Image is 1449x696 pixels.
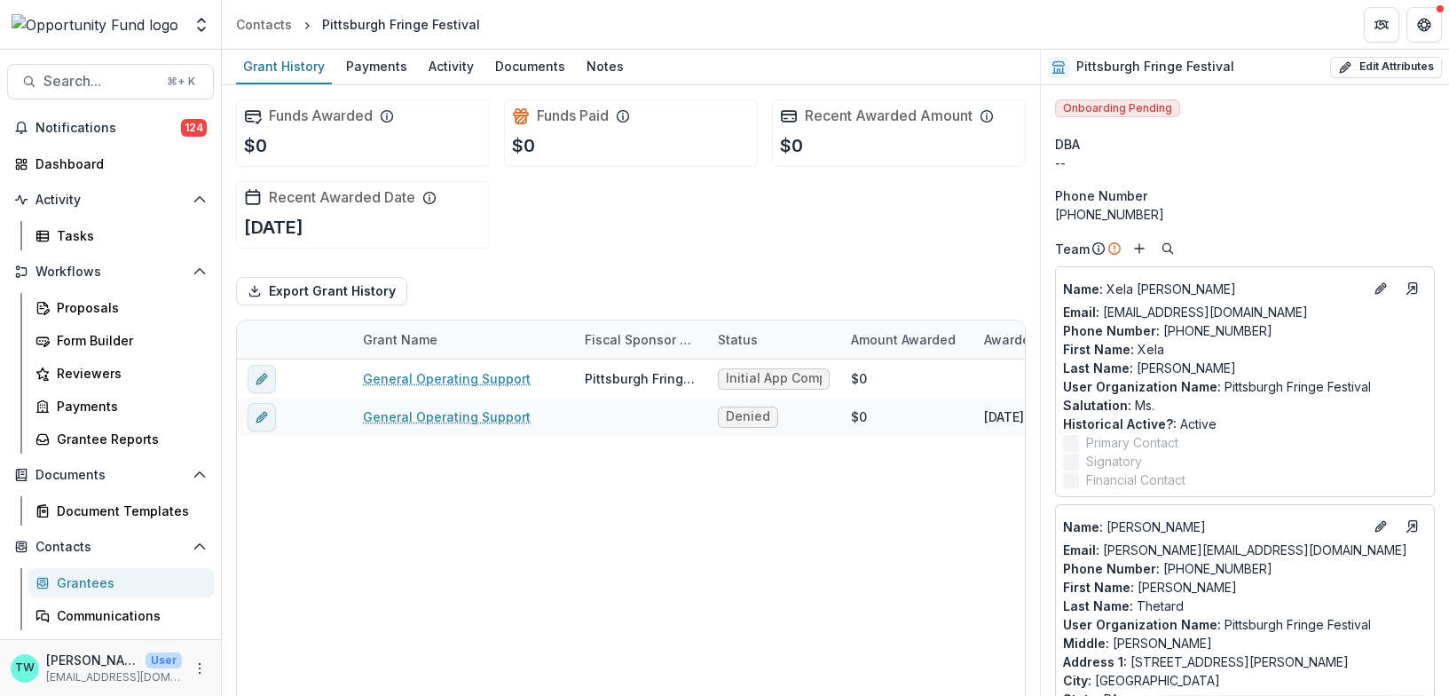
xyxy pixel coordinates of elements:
[1063,304,1099,320] span: Email:
[1398,512,1427,541] a: Go to contact
[1063,281,1103,297] span: Name :
[973,320,1106,359] div: Awarded Date
[1063,542,1099,558] span: Email:
[1086,471,1185,489] span: Financial Contact
[57,397,200,415] div: Payments
[322,15,480,34] div: Pittsburgh Fringe Festival
[707,320,840,359] div: Status
[7,637,214,666] button: Open Data & Reporting
[339,50,414,84] a: Payments
[57,606,200,625] div: Communications
[7,186,214,214] button: Open Activity
[35,121,181,136] span: Notifications
[339,53,414,79] div: Payments
[1076,59,1234,75] h2: Pittsburgh Fringe Festival
[1364,7,1399,43] button: Partners
[1063,598,1133,613] span: Last Name :
[35,468,185,483] span: Documents
[248,403,276,431] button: edit
[363,369,531,388] a: General Operating Support
[1063,561,1160,576] span: Phone Number :
[1063,342,1134,357] span: First Name :
[1063,652,1427,671] p: [STREET_ADDRESS][PERSON_NAME]
[488,50,572,84] a: Documents
[1063,654,1127,669] span: Address 1 :
[352,320,574,359] div: Grant Name
[707,330,768,349] div: Status
[780,132,803,159] p: $0
[1063,559,1427,578] p: [PHONE_NUMBER]
[163,72,199,91] div: ⌘ + K
[805,107,973,124] h2: Recent Awarded Amount
[1063,377,1427,396] p: Pittsburgh Fringe Festival
[28,424,214,454] a: Grantee Reports
[46,669,182,685] p: [EMAIL_ADDRESS][DOMAIN_NAME]
[1055,99,1180,117] span: Onboarding Pending
[585,369,697,388] div: Pittsburgh Fringe Festival
[1086,433,1178,452] span: Primary Contact
[726,409,770,424] span: Denied
[984,407,1024,426] div: [DATE]
[7,461,214,489] button: Open Documents
[189,7,214,43] button: Open entity switcher
[851,369,867,388] div: $0
[35,193,185,208] span: Activity
[1063,340,1427,359] p: Xela
[28,293,214,322] a: Proposals
[244,214,303,241] p: [DATE]
[1063,415,1427,433] p: Active
[851,407,867,426] div: $0
[43,73,156,90] span: Search...
[1063,518,1363,536] p: [PERSON_NAME]
[28,391,214,421] a: Payments
[537,107,609,124] h2: Funds Paid
[28,359,214,388] a: Reviewers
[1063,303,1308,321] a: Email: [EMAIL_ADDRESS][DOMAIN_NAME]
[57,573,200,592] div: Grantees
[1063,597,1427,615] p: Thetard
[421,53,481,79] div: Activity
[46,651,138,669] p: [PERSON_NAME]
[181,119,207,137] span: 124
[421,50,481,84] a: Activity
[7,114,214,142] button: Notifications124
[269,189,415,206] h2: Recent Awarded Date
[35,265,185,280] span: Workflows
[1370,516,1391,537] button: Edit
[57,502,200,520] div: Document Templates
[1063,578,1427,597] p: [PERSON_NAME]
[236,50,332,84] a: Grant History
[1063,379,1221,394] span: User Organization Name :
[1055,154,1435,172] div: --
[1063,634,1427,652] p: [PERSON_NAME]
[1063,398,1131,413] span: Salutation :
[236,53,332,79] div: Grant History
[1086,452,1142,471] span: Signatory
[1063,615,1427,634] p: Pittsburgh Fringe Festival
[1063,416,1177,431] span: Historical Active? :
[35,540,185,555] span: Contacts
[7,64,214,99] button: Search...
[229,12,487,37] nav: breadcrumb
[7,149,214,178] a: Dashboard
[1063,617,1221,632] span: User Organization Name :
[1063,673,1091,688] span: City :
[1063,541,1407,559] a: Email: [PERSON_NAME][EMAIL_ADDRESS][DOMAIN_NAME]
[236,15,292,34] div: Contacts
[1063,636,1109,651] span: Middle :
[1063,280,1363,298] p: Xela [PERSON_NAME]
[1055,135,1080,154] span: DBA
[1055,186,1147,205] span: Phone Number
[146,652,182,668] p: User
[579,50,631,84] a: Notes
[248,365,276,393] button: edit
[1330,57,1442,78] button: Edit Attributes
[1063,360,1133,376] span: Last Name :
[1370,278,1391,299] button: Edit
[28,221,214,250] a: Tasks
[269,107,373,124] h2: Funds Awarded
[12,14,178,36] img: Opportunity Fund logo
[57,298,200,317] div: Proposals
